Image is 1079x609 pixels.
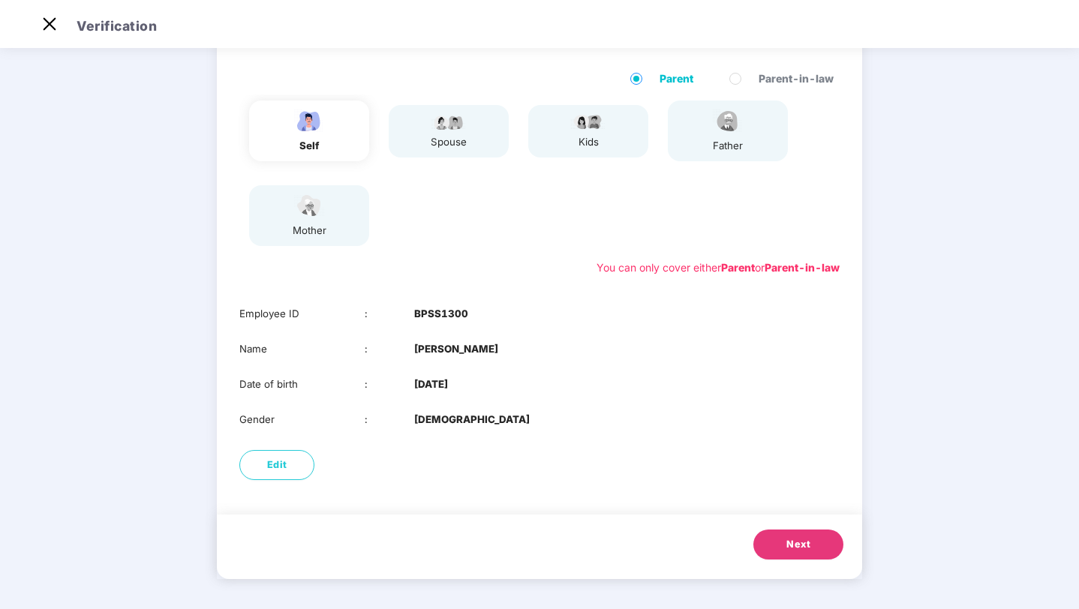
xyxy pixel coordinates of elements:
[414,412,530,427] b: [DEMOGRAPHIC_DATA]
[765,261,840,274] b: Parent-in-law
[290,193,328,219] img: svg+xml;base64,PHN2ZyB4bWxucz0iaHR0cDovL3d3dy53My5vcmcvMjAwMC9zdmciIHdpZHRoPSI1NCIgaGVpZ2h0PSIzOC...
[654,70,699,87] span: Parent
[414,341,498,357] b: [PERSON_NAME]
[365,376,415,392] div: :
[365,341,415,357] div: :
[430,134,467,150] div: spouse
[239,341,365,357] div: Name
[570,134,607,150] div: kids
[239,412,365,427] div: Gender
[430,112,467,130] img: svg+xml;base64,PHN2ZyB4bWxucz0iaHR0cDovL3d3dy53My5vcmcvMjAwMC9zdmciIHdpZHRoPSI5Ny44OTciIGhlaWdodD...
[267,457,287,472] span: Edit
[414,376,448,392] b: [DATE]
[290,223,328,238] div: mother
[721,261,755,274] b: Parent
[239,376,365,392] div: Date of birth
[709,108,747,134] img: svg+xml;base64,PHN2ZyBpZD0iRmF0aGVyX2ljb24iIHhtbG5zPSJodHRwOi8vd3d3LnczLm9yZy8yMDAwL3N2ZyIgeG1sbn...
[239,306,365,322] div: Employee ID
[414,306,468,322] b: BPSS1300
[239,450,314,480] button: Edit
[290,138,328,154] div: self
[597,259,840,276] div: You can only cover either or
[753,70,840,87] span: Parent-in-law
[290,108,328,134] img: svg+xml;base64,PHN2ZyBpZD0iRW1wbG95ZWVfbWFsZSIgeG1sbnM9Imh0dHA6Ly93d3cudzMub3JnLzIwMDAvc3ZnIiB3aW...
[753,529,843,559] button: Next
[786,537,810,552] span: Next
[570,112,607,130] img: svg+xml;base64,PHN2ZyB4bWxucz0iaHR0cDovL3d3dy53My5vcmcvMjAwMC9zdmciIHdpZHRoPSI3OS4wMzciIGhlaWdodD...
[709,138,747,154] div: father
[365,306,415,322] div: :
[365,412,415,427] div: :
